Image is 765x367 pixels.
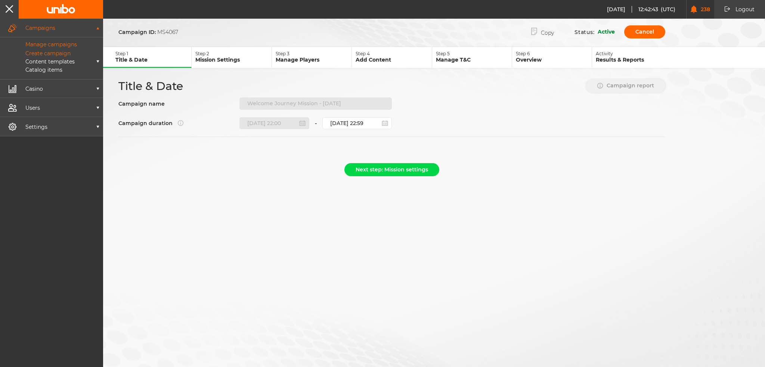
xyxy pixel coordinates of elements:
[356,51,431,56] p: 4
[17,25,95,31] p: Campaigns
[516,51,526,56] span: Step
[516,56,592,63] p: Overview
[697,6,710,13] span: 238
[624,25,665,38] button: Cancel
[516,51,592,56] p: 6
[118,100,165,107] p: Campaign name
[596,51,613,56] span: Activity
[432,47,512,68] button: Step5Manage T&C
[118,79,183,93] h3: Title & Date
[661,6,676,13] span: (UTC)
[607,6,632,13] span: [DATE]
[9,66,103,73] a: Catalog items
[17,105,95,111] p: Users
[276,51,286,56] span: Step
[638,6,661,13] span: 12:42:43
[436,51,446,56] span: Step
[115,56,191,63] p: Title & Date
[9,59,103,64] button: Content templates
[239,97,392,110] input: Campaign Title
[118,29,178,35] p: MS4067
[309,117,322,129] span: -
[276,56,351,63] p: Manage Players
[574,29,598,35] p: Status:
[586,79,665,93] button: Campaign report
[115,51,126,56] span: Step
[436,51,512,56] p: 5
[322,117,392,129] input: End (UTC)
[598,28,615,36] p: Active
[344,163,439,176] button: Next step: Mission settings
[43,4,79,13] img: Unibo
[352,47,432,68] button: Step4Add Content
[592,47,672,68] button: ActivityResults & Reports
[115,51,191,56] p: 1
[17,86,95,91] p: Casino
[272,47,352,68] button: Step3Manage Players
[512,47,592,68] button: Step6Overview
[118,120,173,129] p: Campaign duration
[195,56,271,63] p: Mission Settings
[356,51,366,56] span: Step
[596,56,672,63] p: Results & Reports
[436,56,512,63] p: Manage T&C
[239,117,309,129] input: Start (UTC)
[9,59,75,64] p: Content templates
[17,124,95,130] p: Settings
[9,50,71,57] p: Create campaign
[276,51,351,56] p: 3
[9,66,62,73] p: Catalog items
[195,51,271,56] p: 2
[356,56,431,63] p: Add Content
[192,47,272,68] button: Step2Mission Settings
[520,24,565,40] button: Copy
[9,41,103,48] a: Manage campaigns
[112,47,192,68] button: Step1Title & Date
[9,50,103,57] a: Create campaign
[195,51,205,56] span: Step
[118,29,156,35] span: Campaign ID:
[9,41,77,48] p: Manage campaigns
